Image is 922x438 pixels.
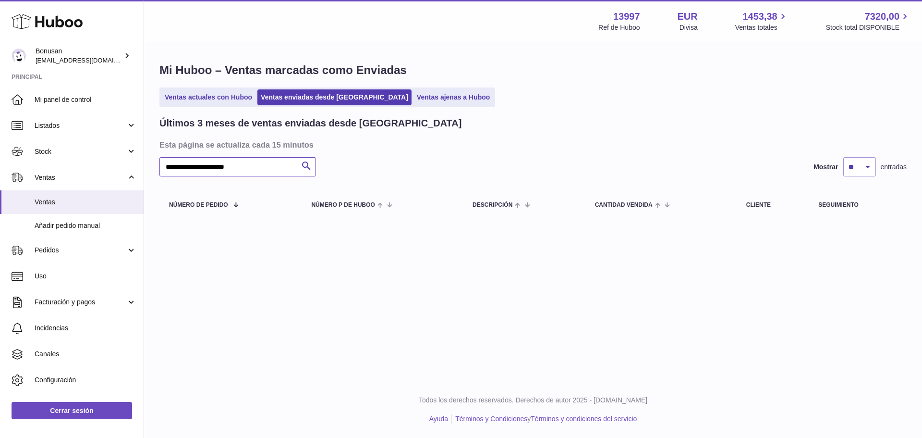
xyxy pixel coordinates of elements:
[735,23,789,32] span: Ventas totales
[159,63,907,78] h1: Mi Huboo – Ventas marcadas como Enviadas
[678,10,698,23] strong: EUR
[35,298,126,307] span: Facturación y pagos
[152,396,914,405] p: Todos los derechos reservados. Derechos de autor 2025 - [DOMAIN_NAME]
[35,121,126,130] span: Listados
[613,10,640,23] strong: 13997
[881,163,907,172] span: entradas
[452,414,637,424] li: y
[826,10,910,32] a: 7320,00 Stock total DISPONIBLE
[742,10,777,23] span: 1453,38
[35,173,126,182] span: Ventas
[818,202,897,208] div: Seguimiento
[35,324,136,333] span: Incidencias
[311,202,375,208] span: número P de Huboo
[865,10,899,23] span: 7320,00
[746,202,799,208] div: Cliente
[598,23,640,32] div: Ref de Huboo
[826,23,910,32] span: Stock total DISPONIBLE
[35,272,136,281] span: Uso
[36,56,141,64] span: [EMAIL_ADDRESS][DOMAIN_NAME]
[161,89,255,105] a: Ventas actuales con Huboo
[257,89,412,105] a: Ventas enviadas desde [GEOGRAPHIC_DATA]
[35,246,126,255] span: Pedidos
[36,47,122,65] div: Bonusan
[12,49,26,63] img: internalAdmin-13997@internal.huboo.com
[413,89,494,105] a: Ventas ajenas a Huboo
[455,415,527,423] a: Términos y Condiciones
[159,117,461,130] h2: Últimos 3 meses de ventas enviadas desde [GEOGRAPHIC_DATA]
[531,415,637,423] a: Términos y condiciones del servicio
[169,202,228,208] span: Número de pedido
[35,221,136,230] span: Añadir pedido manual
[473,202,512,208] span: Descripción
[429,415,448,423] a: Ayuda
[35,95,136,104] span: Mi panel de control
[679,23,698,32] div: Divisa
[35,350,136,359] span: Canales
[595,202,653,208] span: Cantidad vendida
[735,10,789,32] a: 1453,38 Ventas totales
[35,147,126,156] span: Stock
[35,375,136,385] span: Configuración
[813,163,838,172] label: Mostrar
[12,402,132,419] a: Cerrar sesión
[159,139,904,150] h3: Esta página se actualiza cada 15 minutos
[35,198,136,207] span: Ventas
